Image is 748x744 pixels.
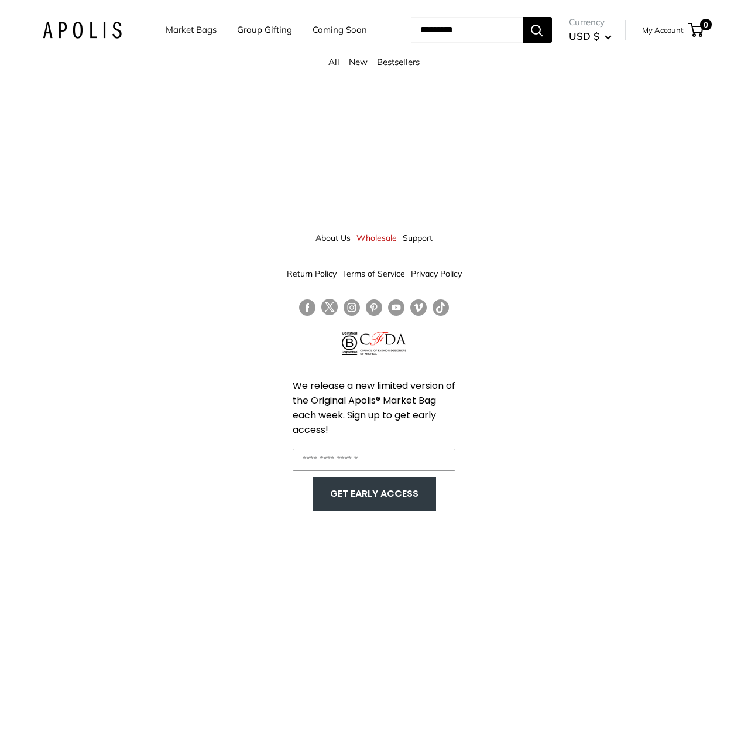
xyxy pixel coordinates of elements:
a: New [349,56,368,67]
a: Group Gifting [237,22,292,38]
a: Bestsellers [377,56,420,67]
span: 0 [699,19,711,30]
a: My Account [642,23,684,37]
a: 0 [689,23,704,37]
a: Wholesale [356,227,397,248]
a: Return Policy [287,263,337,284]
a: Terms of Service [342,263,405,284]
input: Enter your email [293,449,455,471]
a: Follow us on YouTube [388,299,404,316]
img: Apolis [43,22,122,39]
a: Privacy Policy [411,263,462,284]
a: Follow us on Facebook [299,299,315,316]
a: Follow us on Pinterest [366,299,382,316]
a: Follow us on Twitter [321,299,338,320]
a: Follow us on Instagram [344,299,360,316]
a: Follow us on Tumblr [433,299,449,316]
button: Search [523,17,552,43]
button: USD $ [569,27,612,46]
span: USD $ [569,30,599,42]
a: About Us [315,227,351,248]
button: GET EARLY ACCESS [324,483,424,505]
a: Coming Soon [313,22,367,38]
input: Search... [411,17,523,43]
a: All [328,56,339,67]
img: Council of Fashion Designers of America Member [360,332,406,355]
a: Market Bags [166,22,217,38]
span: We release a new limited version of the Original Apolis® Market Bag each week. Sign up to get ear... [293,379,455,436]
a: Support [403,227,433,248]
span: Currency [569,14,612,30]
a: Follow us on Vimeo [410,299,427,316]
img: Certified B Corporation [342,332,358,355]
